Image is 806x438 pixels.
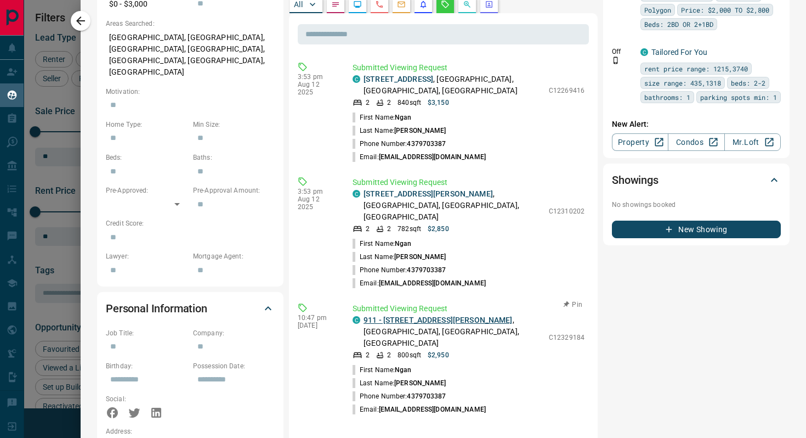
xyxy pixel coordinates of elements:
p: 2 [387,350,391,360]
p: [GEOGRAPHIC_DATA], [GEOGRAPHIC_DATA], [GEOGRAPHIC_DATA], [GEOGRAPHIC_DATA], [GEOGRAPHIC_DATA], [G... [106,29,275,81]
p: 2 [366,350,370,360]
p: Last Name: [353,126,446,136]
p: Email: [353,152,486,162]
span: 4379703387 [407,140,446,148]
p: First Name: [353,113,411,122]
h2: Showings [612,171,659,189]
p: 3:53 pm [298,188,336,195]
div: condos.ca [353,75,360,83]
p: Phone Number: [353,265,446,275]
p: Mortgage Agent: [193,251,275,261]
p: 2 [366,224,370,234]
p: New Alert: [612,119,781,130]
button: New Showing [612,221,781,238]
p: Aug 12 2025 [298,195,336,211]
p: Min Size: [193,120,275,130]
span: 4379703387 [407,266,446,274]
div: condos.ca [353,190,360,198]
div: condos.ca [640,48,648,56]
p: Baths: [193,153,275,162]
p: 2 [387,98,391,108]
svg: Push Notification Only [612,57,620,64]
p: Pre-Approval Amount: [193,186,275,195]
p: Email: [353,405,486,414]
p: Email: [353,278,486,288]
span: rent price range: 1215,3740 [644,63,748,74]
span: Ngan [395,240,411,248]
a: [STREET_ADDRESS][PERSON_NAME] [364,189,493,198]
p: First Name: [353,365,411,375]
p: 800 sqft [398,350,421,360]
a: Condos [668,133,724,151]
p: Phone Number: [353,391,446,401]
p: Address: [106,426,275,436]
a: Property [612,133,668,151]
p: , [GEOGRAPHIC_DATA], [GEOGRAPHIC_DATA], [GEOGRAPHIC_DATA] [364,188,543,223]
span: [PERSON_NAME] [394,253,446,261]
p: First Name: [353,239,411,249]
span: Polygon [644,4,671,15]
div: Showings [612,167,781,193]
p: Beds: [106,153,188,162]
p: Last Name: [353,378,446,388]
p: 782 sqft [398,224,421,234]
p: $3,150 [428,98,449,108]
span: [EMAIL_ADDRESS][DOMAIN_NAME] [379,153,486,161]
span: Ngan [395,114,411,121]
p: Phone Number: [353,139,446,149]
p: Last Name: [353,252,446,262]
p: Submitted Viewing Request [353,303,584,315]
a: 911 - [STREET_ADDRESS][PERSON_NAME] [364,316,513,324]
p: $2,950 [428,350,449,360]
p: Birthday: [106,361,188,371]
p: Lawyer: [106,251,188,261]
p: Job Title: [106,328,188,338]
span: beds: 2-2 [731,77,765,88]
p: Company: [193,328,275,338]
p: 2 [387,224,391,234]
p: Motivation: [106,87,275,97]
span: [PERSON_NAME] [394,127,446,134]
p: 2 [366,98,370,108]
p: , [GEOGRAPHIC_DATA], [GEOGRAPHIC_DATA], [GEOGRAPHIC_DATA] [364,315,543,349]
span: parking spots min: 1 [700,92,777,103]
span: size range: 435,1318 [644,77,721,88]
p: C12269416 [549,86,584,96]
p: Aug 12 2025 [298,81,336,96]
a: [STREET_ADDRESS] [364,75,433,83]
span: [EMAIL_ADDRESS][DOMAIN_NAME] [379,279,486,287]
p: C12310202 [549,206,584,216]
p: Possession Date: [193,361,275,371]
p: No showings booked [612,200,781,210]
p: $2,850 [428,224,449,234]
div: Personal Information [106,295,275,322]
span: bathrooms: 1 [644,92,690,103]
p: C12329184 [549,333,584,342]
p: Pre-Approved: [106,186,188,195]
span: Beds: 2BD OR 2+1BD [644,19,713,30]
span: 4379703387 [407,392,446,400]
p: 10:47 pm [298,314,336,322]
p: [DATE] [298,322,336,329]
p: Off [612,47,634,57]
p: Credit Score: [106,218,275,228]
p: All [294,1,303,8]
button: Pin [557,300,589,310]
span: [PERSON_NAME] [394,379,446,387]
span: Ngan [395,366,411,374]
a: Mr.Loft [724,133,781,151]
p: Home Type: [106,120,188,130]
p: , [GEOGRAPHIC_DATA], [GEOGRAPHIC_DATA], [GEOGRAPHIC_DATA] [364,74,543,97]
p: 840 sqft [398,98,421,108]
p: Social: [106,394,188,404]
p: Submitted Viewing Request [353,177,584,188]
h2: Personal Information [106,300,207,317]
div: condos.ca [353,316,360,324]
p: 3:53 pm [298,73,336,81]
p: Areas Searched: [106,19,275,29]
p: Submitted Viewing Request [353,62,584,74]
a: Tailored For You [651,48,707,57]
span: [EMAIL_ADDRESS][DOMAIN_NAME] [379,406,486,413]
span: Price: $2,000 TO $2,800 [681,4,769,15]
